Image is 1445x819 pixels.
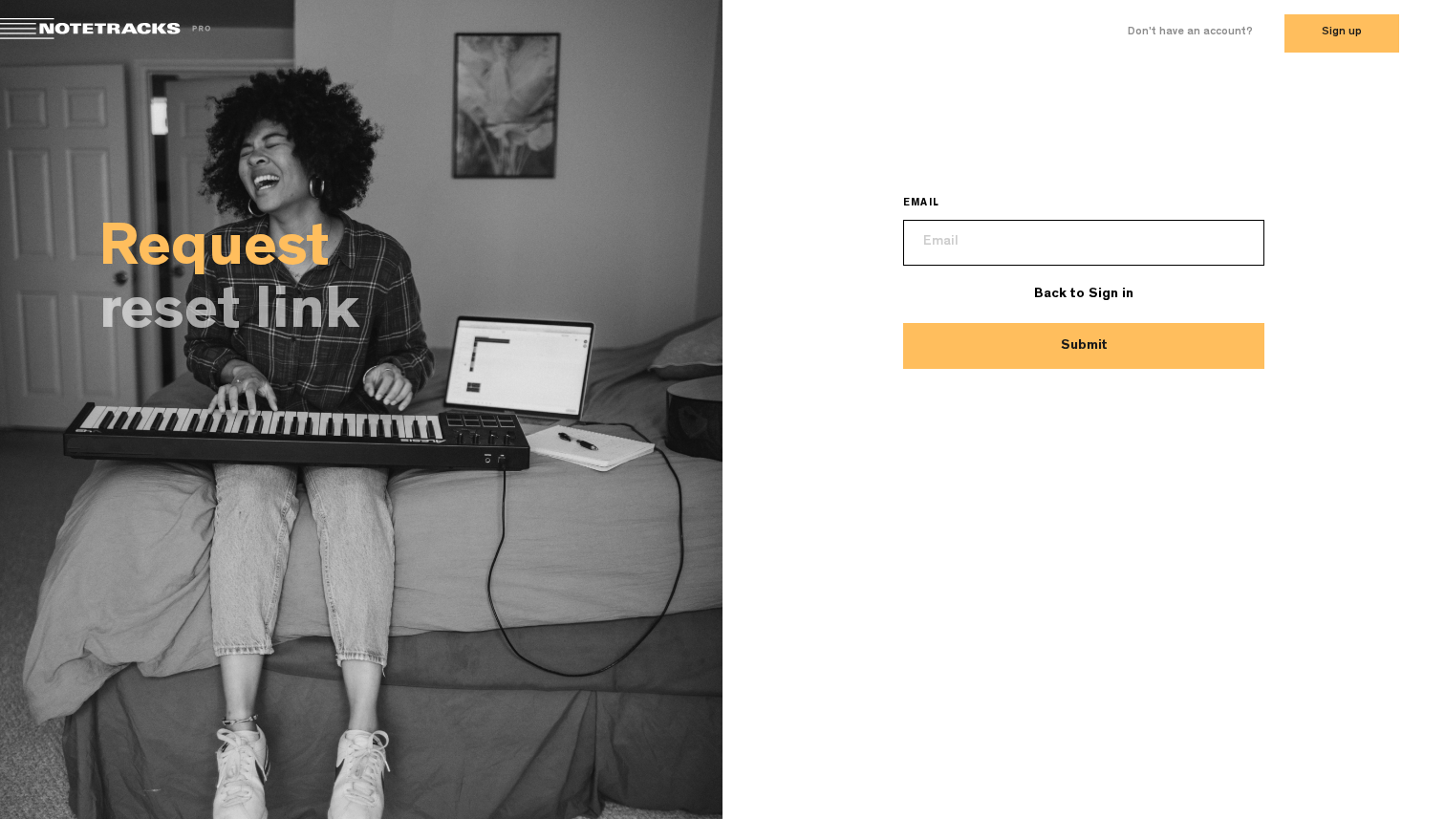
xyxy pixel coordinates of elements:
button: Submit [903,323,1264,369]
h2: Request [99,226,722,279]
h2: reset link [99,289,722,342]
button: Sign up [1284,14,1399,53]
a: Back to Sign in [1034,288,1133,301]
label: EMAIL [903,197,939,212]
label: Don't have an account? [1128,25,1253,41]
input: Email [903,220,1264,266]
